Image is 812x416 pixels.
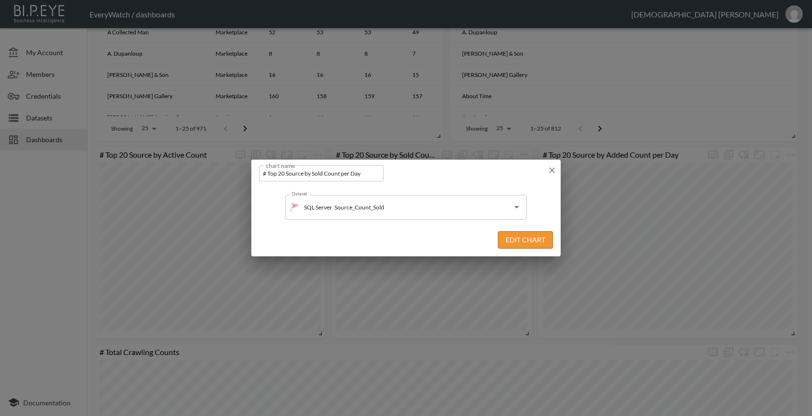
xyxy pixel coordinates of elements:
[510,200,523,214] button: Open
[290,202,299,212] img: mssql icon
[259,165,384,181] input: chart name
[292,191,307,197] label: Dataset
[304,203,332,211] p: SQL Server
[498,231,553,249] button: Edit Chart
[266,161,295,169] label: chart name
[332,199,495,215] input: Select dataset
